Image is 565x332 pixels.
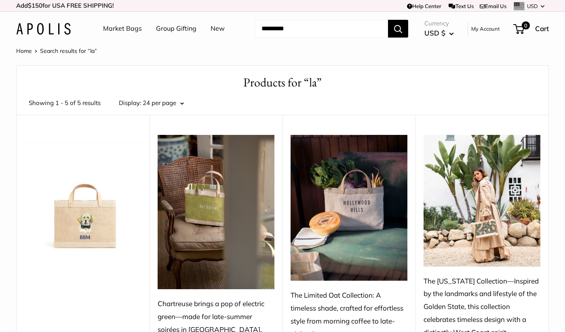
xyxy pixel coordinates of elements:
[514,22,549,35] a: 0 Cart
[143,99,176,107] span: 24 per page
[29,74,536,91] h1: Products for “la”
[522,21,530,29] span: 0
[424,18,454,29] span: Currency
[527,3,538,9] span: USD
[211,23,225,35] a: New
[25,135,141,252] img: Petite Market Bag in Natural Yellow Lab
[449,3,473,9] a: Text Us
[480,3,506,9] a: Email Us
[424,29,445,37] span: USD $
[424,135,540,267] img: The California Collection—Inspired by the landmarks and lifestyle of the Golden State, this colle...
[156,23,196,35] a: Group Gifting
[471,24,500,34] a: My Account
[29,97,101,109] span: Showing 1 - 5 of 5 results
[424,27,454,40] button: USD $
[40,47,97,55] span: Search results for “la”
[388,20,408,38] button: Search
[16,47,32,55] a: Home
[16,23,71,35] img: Apolis
[291,135,407,281] img: The Limited Oat Collection: A timeless shade, crafted for effortless style from morning coffee to...
[158,135,274,289] img: Chartreuse brings a pop of electric green—made for late-summer soirées in Larchmont, where garden...
[103,23,142,35] a: Market Bags
[255,20,388,38] input: Search...
[16,46,97,56] nav: Breadcrumb
[535,24,549,33] span: Cart
[28,2,42,9] span: $150
[407,3,441,9] a: Help Center
[119,97,141,109] label: Display:
[143,97,184,109] button: 24 per page
[25,135,141,252] a: Petite Market Bag in Natural Yellow LabPetite Market Bag in Natural Yellow Lab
